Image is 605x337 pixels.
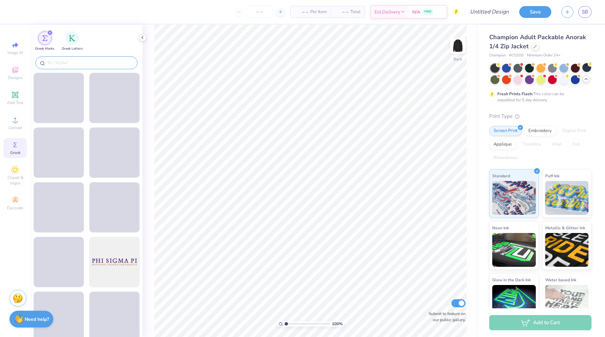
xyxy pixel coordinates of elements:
[497,91,580,103] div: This color can be expedited for 5 day delivery.
[246,6,273,18] input: – –
[25,316,49,322] strong: Need help?
[545,224,585,231] span: Metallic & Glitter Ink
[492,233,536,267] img: Neon Ink
[35,31,54,51] div: filter for Greek Marks
[62,46,83,51] span: Greek Letters
[7,205,23,211] span: Decorate
[489,112,591,120] div: Print Type
[42,35,48,41] img: Greek Marks Image
[453,56,462,62] div: Back
[489,53,506,58] span: Champion
[492,285,536,319] img: Glow in the Dark Ink
[465,5,514,19] input: Untitled Design
[335,8,348,16] span: – –
[518,139,545,150] div: Transfers
[545,181,589,215] img: Puff Ink
[489,139,516,150] div: Applique
[425,311,466,323] label: Submit to feature on our public gallery.
[451,39,465,53] img: Back
[545,233,589,267] img: Metallic & Glitter Ink
[62,31,83,51] button: filter button
[62,31,83,51] div: filter for Greek Letters
[8,75,23,80] span: Designs
[332,321,343,327] span: 100 %
[545,285,589,319] img: Water based Ink
[7,100,23,105] span: Add Text
[492,224,509,231] span: Neon Ink
[489,153,522,163] div: Rhinestones
[558,126,591,136] div: Digital Print
[3,175,27,186] span: Clipart & logos
[47,59,133,66] input: Try "Alpha"
[545,172,559,179] span: Puff Ink
[578,6,591,18] a: SB
[492,172,510,179] span: Standard
[374,8,400,16] span: Est. Delivery
[35,46,54,51] span: Greek Marks
[519,6,551,18] button: Save
[10,150,21,155] span: Greek
[35,31,54,51] button: filter button
[489,33,586,50] span: Champion Adult Packable Anorak 1/4 Zip Jacket
[424,9,431,14] span: FREE
[568,139,584,150] div: Foil
[547,139,566,150] div: Vinyl
[310,8,327,16] span: Per Item
[350,8,361,16] span: Total
[527,53,561,58] span: Minimum Order: 24 +
[69,35,76,42] img: Greek Letters Image
[412,8,420,16] span: N/A
[524,126,556,136] div: Embroidery
[492,276,531,283] span: Glow in the Dark Ink
[545,276,576,283] span: Water based Ink
[509,53,524,58] span: # CO200
[582,8,588,16] span: SB
[7,50,23,55] span: Image AI
[492,181,536,215] img: Standard
[497,91,533,97] strong: Fresh Prints Flash:
[8,125,22,130] span: Upload
[295,8,308,16] span: – –
[489,126,522,136] div: Screen Print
